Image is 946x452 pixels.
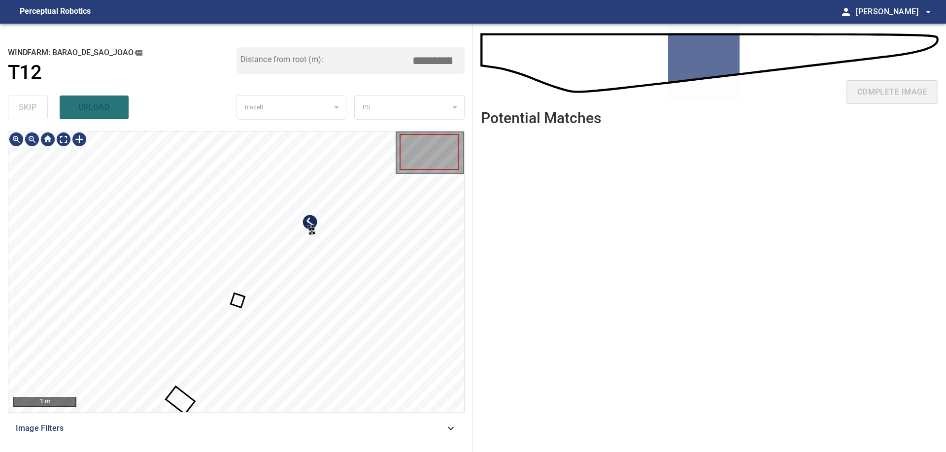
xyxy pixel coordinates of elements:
span: [PERSON_NAME] [856,5,934,19]
div: Go home [40,131,56,147]
figcaption: Perceptual Robotics [20,4,91,20]
button: [PERSON_NAME] [852,2,934,22]
span: Image Filters [16,422,445,434]
h1: T12 [8,61,41,84]
h2: windfarm: Barao_de_Sao_Joao [8,47,236,58]
div: Zoom in [8,131,24,147]
span: arrow_drop_down [922,6,934,18]
div: Image Filters [8,417,465,440]
button: copy message details [133,47,144,58]
span: PS [363,104,370,111]
h2: Potential Matches [481,110,601,126]
div: bladeB [237,95,346,120]
div: PS [355,95,464,120]
div: Toggle selection [71,131,87,147]
div: Toggle full page [56,131,71,147]
span: bladeB [245,104,264,111]
a: T12 [8,61,236,84]
img: Edit annotation [301,213,319,231]
label: Distance from root (m): [240,56,323,64]
div: Zoom out [24,131,40,147]
span: person [840,6,852,18]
